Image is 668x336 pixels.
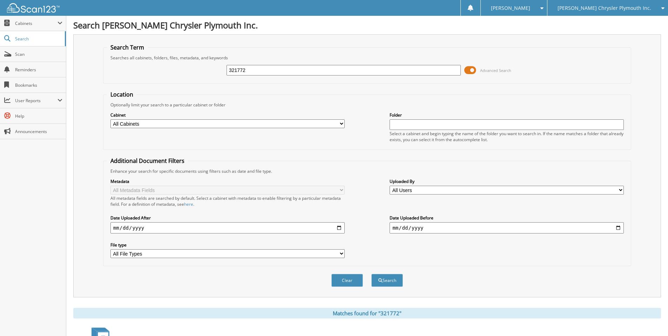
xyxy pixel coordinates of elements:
[110,178,345,184] label: Metadata
[15,82,62,88] span: Bookmarks
[107,44,148,51] legend: Search Term
[110,242,345,248] label: File type
[15,113,62,119] span: Help
[110,222,345,233] input: start
[15,36,61,42] span: Search
[15,98,58,104] span: User Reports
[73,308,661,318] div: Matches found for "321772"
[390,112,624,118] label: Folder
[390,131,624,143] div: Select a cabinet and begin typing the name of the folder you want to search in. If the name match...
[110,215,345,221] label: Date Uploaded After
[15,67,62,73] span: Reminders
[390,222,624,233] input: end
[107,168,627,174] div: Enhance your search for specific documents using filters such as date and file type.
[480,68,511,73] span: Advanced Search
[491,6,530,10] span: [PERSON_NAME]
[371,274,403,287] button: Search
[7,3,60,13] img: scan123-logo-white.svg
[107,157,188,165] legend: Additional Document Filters
[390,178,624,184] label: Uploaded By
[15,51,62,57] span: Scan
[110,112,345,118] label: Cabinet
[558,6,651,10] span: [PERSON_NAME] Chrysler Plymouth Inc.
[110,195,345,207] div: All metadata fields are searched by default. Select a cabinet with metadata to enable filtering b...
[390,215,624,221] label: Date Uploaded Before
[107,91,137,98] legend: Location
[107,102,627,108] div: Optionally limit your search to a particular cabinet or folder
[184,201,193,207] a: here
[15,20,58,26] span: Cabinets
[331,274,363,287] button: Clear
[107,55,627,61] div: Searches all cabinets, folders, files, metadata, and keywords
[15,129,62,134] span: Announcements
[73,19,661,31] h1: Search [PERSON_NAME] Chrysler Plymouth Inc.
